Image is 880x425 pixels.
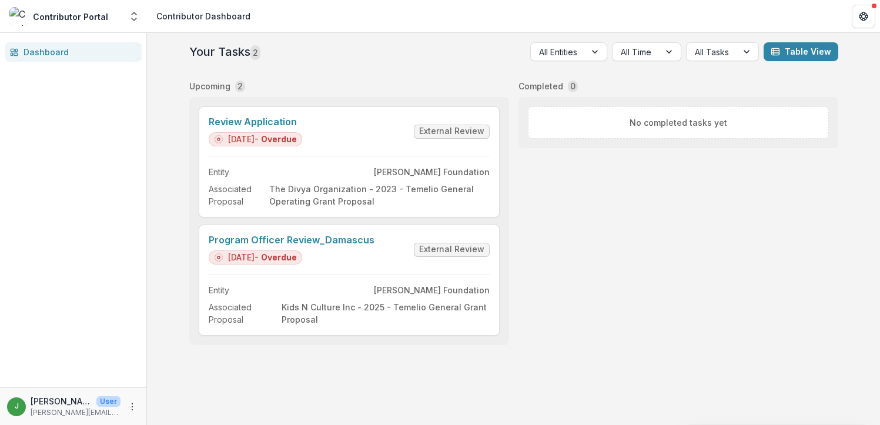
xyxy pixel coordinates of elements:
p: Upcoming [189,80,230,92]
a: Dashboard [5,42,142,62]
button: Get Help [852,5,875,28]
p: [PERSON_NAME][EMAIL_ADDRESS][DOMAIN_NAME] [31,407,121,418]
p: 2 [237,80,243,92]
div: Dashboard [24,46,132,58]
p: Completed [518,80,563,92]
a: Program Officer Review_Damascus [209,235,374,246]
div: Contributor Portal [33,11,108,23]
div: Julie [15,403,19,410]
p: User [96,396,121,407]
h2: Your Tasks [189,45,260,59]
img: Contributor Portal [9,7,28,26]
button: More [125,400,139,414]
div: Contributor Dashboard [156,10,250,22]
p: No completed tasks yet [630,116,727,129]
button: Open entity switcher [126,5,142,28]
button: Table View [764,42,838,61]
span: 2 [250,45,260,60]
nav: breadcrumb [152,8,255,25]
p: 0 [570,80,575,92]
p: [PERSON_NAME] [31,395,92,407]
a: Review Application [209,116,302,128]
